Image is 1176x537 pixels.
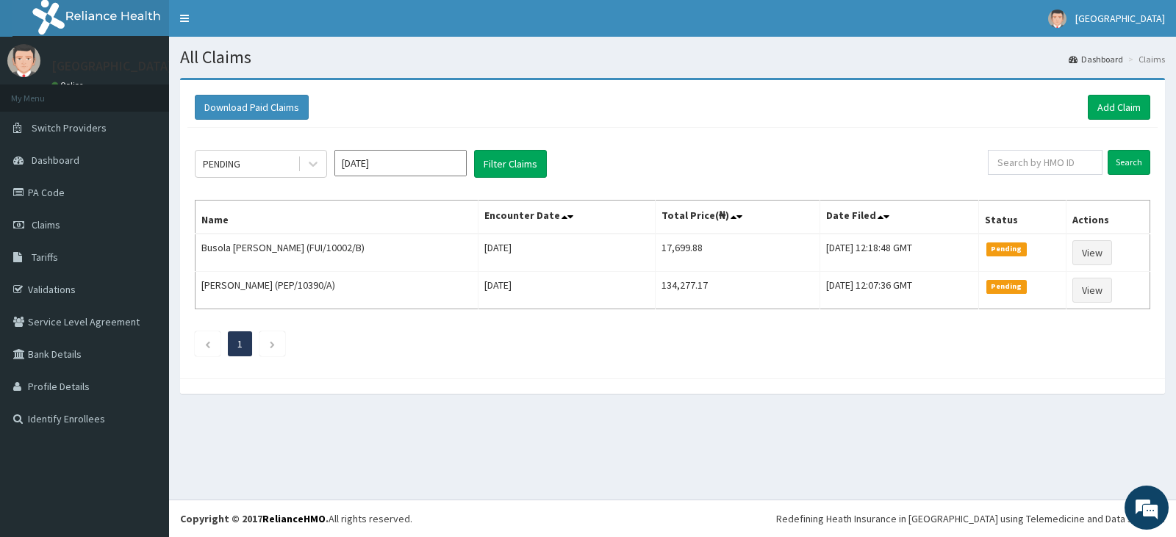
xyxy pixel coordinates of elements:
th: Status [979,201,1066,234]
input: Select Month and Year [334,150,467,176]
a: View [1072,278,1112,303]
td: Busola [PERSON_NAME] (FUI/10002/B) [196,234,478,272]
td: [DATE] [478,234,656,272]
button: Filter Claims [474,150,547,178]
td: [PERSON_NAME] (PEP/10390/A) [196,272,478,309]
div: Redefining Heath Insurance in [GEOGRAPHIC_DATA] using Telemedicine and Data Science! [776,511,1165,526]
th: Total Price(₦) [656,201,820,234]
a: Add Claim [1088,95,1150,120]
td: 134,277.17 [656,272,820,309]
img: User Image [1048,10,1066,28]
strong: Copyright © 2017 . [180,512,329,525]
td: [DATE] [478,272,656,309]
span: Claims [32,218,60,231]
td: [DATE] 12:18:48 GMT [820,234,979,272]
span: Pending [986,280,1027,293]
span: Dashboard [32,154,79,167]
a: View [1072,240,1112,265]
li: Claims [1125,53,1165,65]
a: Online [51,80,87,90]
button: Download Paid Claims [195,95,309,120]
th: Encounter Date [478,201,656,234]
a: Previous page [204,337,211,350]
footer: All rights reserved. [169,500,1176,537]
img: User Image [7,44,40,77]
td: 17,699.88 [656,234,820,272]
p: [GEOGRAPHIC_DATA] [51,60,173,73]
th: Actions [1066,201,1150,234]
input: Search [1108,150,1150,175]
td: [DATE] 12:07:36 GMT [820,272,979,309]
th: Name [196,201,478,234]
span: [GEOGRAPHIC_DATA] [1075,12,1165,25]
a: Dashboard [1069,53,1123,65]
th: Date Filed [820,201,979,234]
a: Page 1 is your current page [237,337,243,350]
a: Next page [269,337,276,350]
span: Tariffs [32,251,58,264]
a: RelianceHMO [262,512,326,525]
input: Search by HMO ID [988,150,1103,175]
span: Switch Providers [32,121,107,134]
span: Pending [986,242,1027,256]
h1: All Claims [180,48,1165,67]
div: PENDING [203,156,240,171]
